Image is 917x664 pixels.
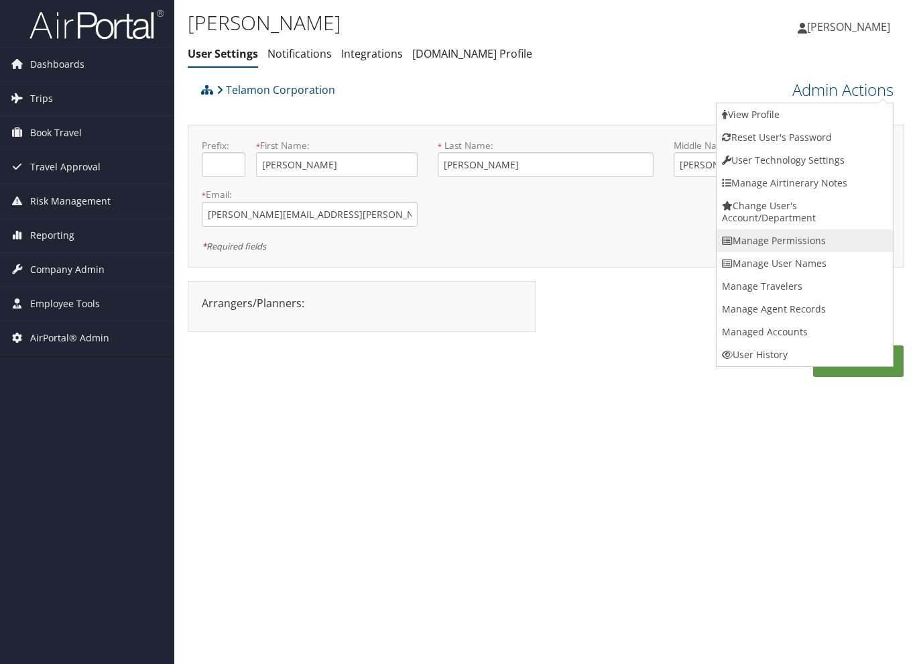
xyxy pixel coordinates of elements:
span: Trips [30,82,53,115]
a: Manage Airtinerary Notes [717,172,893,195]
a: Admin Actions [792,78,894,101]
span: Book Travel [30,116,82,150]
em: Required fields [202,240,266,252]
div: Arrangers/Planners: [192,295,532,311]
a: Manage Travelers [717,275,893,298]
a: Integrations [341,46,403,61]
a: Reset User's Password [717,126,893,149]
span: Reporting [30,219,74,252]
a: [DOMAIN_NAME] Profile [412,46,532,61]
a: User History [717,343,893,366]
a: Telamon Corporation [217,76,335,103]
a: Change User's Account/Department [717,195,893,229]
a: Managed Accounts [717,321,893,343]
label: Email: [202,188,418,201]
a: View Profile [717,103,893,126]
span: Dashboards [30,48,84,81]
a: Manage Agent Records [717,298,893,321]
span: Company Admin [30,253,105,286]
a: Manage User Names [717,252,893,275]
label: Prefix: [202,139,245,152]
span: AirPortal® Admin [30,321,109,355]
label: First Name: [256,139,418,152]
label: Last Name: [438,139,654,152]
a: Manage Permissions [717,229,893,252]
a: [PERSON_NAME] [798,7,904,47]
a: Notifications [267,46,332,61]
a: User Technology Settings [717,149,893,172]
label: Middle Name: [674,139,835,152]
h1: [PERSON_NAME] [188,9,665,37]
span: Risk Management [30,184,111,218]
img: airportal-logo.png [29,9,164,40]
span: Travel Approval [30,150,101,184]
span: [PERSON_NAME] [807,19,890,34]
a: User Settings [188,46,258,61]
span: Employee Tools [30,287,100,321]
